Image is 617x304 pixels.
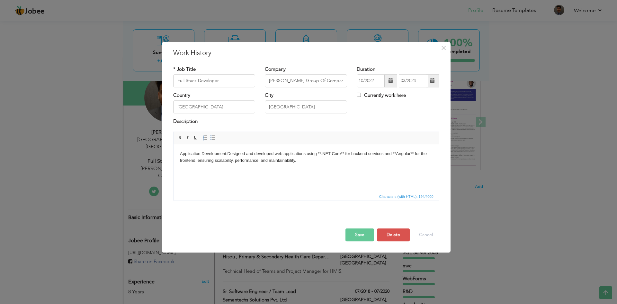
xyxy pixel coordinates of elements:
[173,66,196,73] label: * Job Title
[399,74,428,87] input: Present
[265,92,273,99] label: City
[357,66,375,73] label: Duration
[173,92,190,99] label: Country
[439,43,449,53] button: Close
[201,134,209,141] a: Insert/Remove Numbered List
[413,228,439,241] button: Cancel
[265,66,286,73] label: Company
[173,118,198,125] label: Description
[173,48,439,58] h3: Work History
[209,134,216,141] a: Insert/Remove Bulleted List
[345,228,374,241] button: Save
[441,42,446,54] span: ×
[378,194,435,199] span: Characters (with HTML): 194/4000
[357,74,384,87] input: From
[184,134,191,141] a: Italic
[174,144,439,192] iframe: Rich Text Editor, workEditor
[377,228,410,241] button: Delete
[176,134,183,141] a: Bold
[357,93,361,97] input: Currently work here
[192,134,199,141] a: Underline
[378,194,435,199] div: Statistics
[357,92,406,99] label: Currently work here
